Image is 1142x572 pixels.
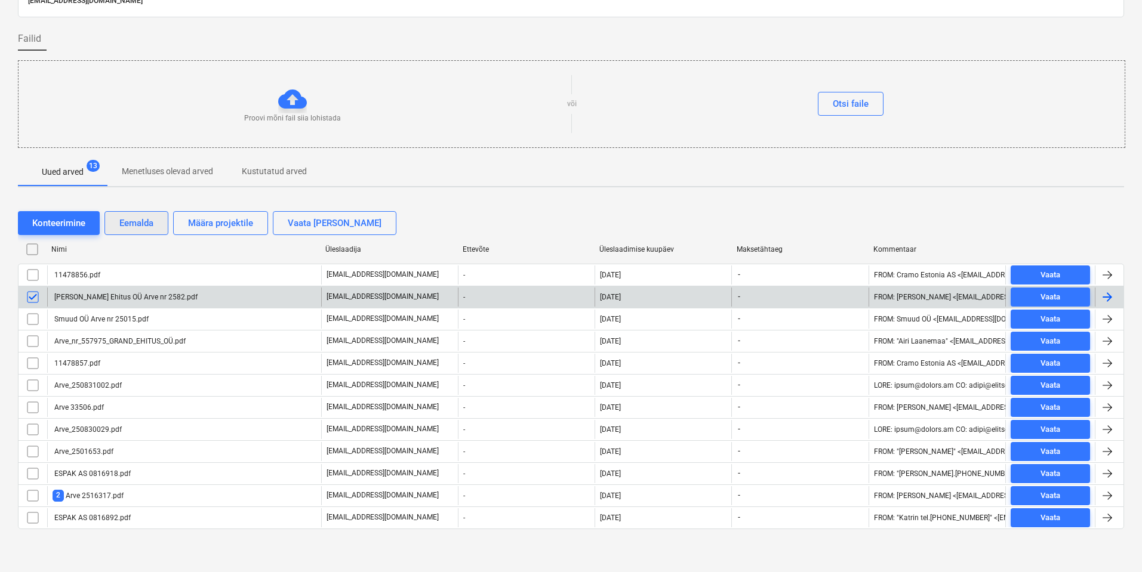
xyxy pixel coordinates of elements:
div: [DATE] [600,381,621,389]
div: Vaata [1041,357,1060,370]
button: Eemalda [104,211,168,235]
div: [DATE] [600,425,621,434]
span: 2 [53,490,64,501]
span: Failid [18,32,41,46]
div: [DATE] [600,337,621,345]
div: Arve_2501653.pdf [53,447,113,456]
div: Määra projektile [188,215,253,231]
div: 11478857.pdf [53,359,100,367]
div: Konteerimine [32,215,85,231]
p: Uued arved [42,166,84,178]
p: [EMAIL_ADDRESS][DOMAIN_NAME] [327,336,439,346]
span: - [737,402,741,412]
p: [EMAIL_ADDRESS][DOMAIN_NAME] [327,468,439,478]
button: Otsi faile [818,92,884,116]
button: Vaata [1011,420,1090,439]
div: Kommentaar [873,245,1001,253]
button: Vaata [1011,376,1090,395]
div: [DATE] [600,491,621,500]
button: Määra projektile [173,211,268,235]
div: ESPAK AS 0816892.pdf [53,514,131,522]
div: 11478856.pdf [53,271,100,279]
span: - [737,468,741,478]
button: Vaata [1011,310,1090,329]
div: Proovi mõni fail siia lohistadavõiOtsi faile [18,60,1125,148]
div: Smuud OÜ Arve nr 25015.pdf [53,315,149,323]
p: [EMAIL_ADDRESS][DOMAIN_NAME] [327,424,439,434]
span: - [737,314,741,324]
p: [EMAIL_ADDRESS][DOMAIN_NAME] [327,512,439,522]
div: Eemalda [119,215,153,231]
div: - [458,464,595,483]
div: - [458,486,595,505]
span: - [737,490,741,500]
div: Vaata [1041,268,1060,282]
span: - [737,446,741,456]
p: [EMAIL_ADDRESS][DOMAIN_NAME] [327,402,439,412]
button: Vaata [1011,442,1090,461]
span: - [737,512,741,522]
div: Vaata [1041,290,1060,304]
button: Vaata [1011,464,1090,483]
span: - [737,336,741,346]
div: Vaata [1041,335,1060,348]
button: Vaata [1011,332,1090,351]
div: Vaata [1041,467,1060,481]
p: [EMAIL_ADDRESS][DOMAIN_NAME] [327,446,439,456]
div: - [458,332,595,351]
div: [DATE] [600,447,621,456]
div: [DATE] [600,271,621,279]
div: [DATE] [600,403,621,412]
p: [EMAIL_ADDRESS][DOMAIN_NAME] [327,270,439,280]
div: Maksetähtaeg [737,245,864,253]
span: - [737,424,741,434]
p: [EMAIL_ADDRESS][DOMAIN_NAME] [327,380,439,390]
p: [EMAIL_ADDRESS][DOMAIN_NAME] [327,314,439,324]
span: - [737,358,741,368]
div: [DATE] [600,315,621,323]
span: 13 [87,160,100,172]
div: Vaata [1041,423,1060,437]
div: Vaata [PERSON_NAME] [288,215,381,231]
button: Vaata [1011,508,1090,527]
div: Arve 2516317.pdf [53,490,124,501]
div: - [458,442,595,461]
p: [EMAIL_ADDRESS][DOMAIN_NAME] [327,490,439,500]
div: Vaata [1041,379,1060,392]
div: ESPAK AS 0816918.pdf [53,469,131,478]
p: Proovi mõni fail siia lohistada [244,113,341,123]
div: Üleslaadimise kuupäev [599,245,727,253]
p: Menetluses olevad arved [122,165,213,178]
p: [EMAIL_ADDRESS][DOMAIN_NAME] [327,292,439,302]
div: [DATE] [600,359,621,367]
div: - [458,287,595,307]
div: Vaata [1041,489,1060,503]
div: - [458,310,595,329]
div: Arve 33506.pdf [53,403,104,412]
div: Arve_250831002.pdf [53,381,122,389]
div: Vaata [1041,445,1060,459]
div: Vaata [1041,511,1060,525]
div: Arve_nr_557975_GRAND_EHITUS_OÜ.pdf [53,337,186,345]
span: - [737,380,741,390]
div: [DATE] [600,514,621,522]
button: Vaata [1011,287,1090,307]
span: - [737,292,741,302]
p: Kustutatud arved [242,165,307,178]
div: - [458,398,595,417]
div: Üleslaadija [325,245,453,253]
iframe: Chat Widget [1082,515,1142,572]
div: - [458,420,595,439]
div: - [458,354,595,373]
p: või [567,99,577,109]
div: - [458,265,595,285]
button: Vaata [1011,398,1090,417]
div: Ettevõte [463,245,590,253]
span: - [737,270,741,280]
p: [EMAIL_ADDRESS][DOMAIN_NAME] [327,358,439,368]
div: Otsi faile [833,96,869,112]
button: Vaata [1011,354,1090,373]
div: [DATE] [600,293,621,301]
div: Arve_250830029.pdf [53,425,122,434]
